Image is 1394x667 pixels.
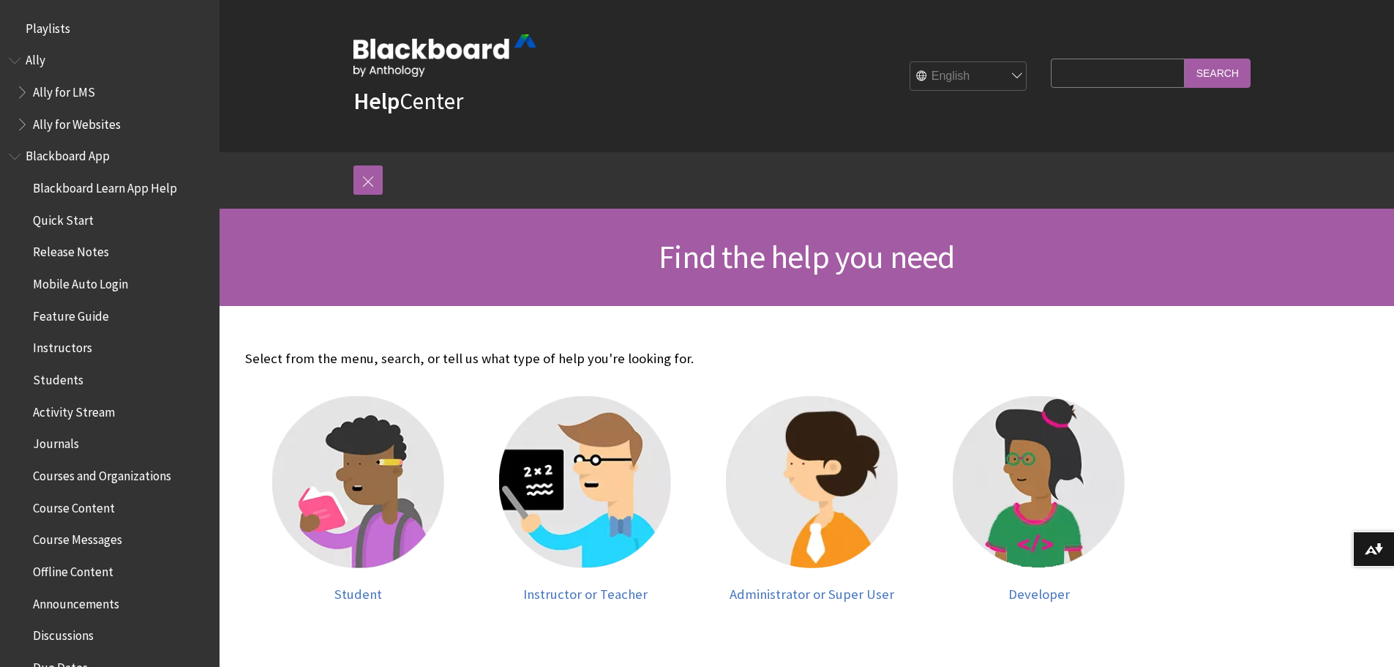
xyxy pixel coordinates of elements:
span: Playlists [26,16,70,36]
img: Instructor [499,396,671,568]
span: Ally [26,48,45,68]
span: Feature Guide [33,304,109,324]
img: Administrator [726,396,898,568]
span: Ally for Websites [33,112,121,132]
span: Offline Content [33,559,113,579]
span: Instructors [33,336,92,356]
a: Administrator Administrator or Super User [713,396,911,602]
span: Instructor or Teacher [523,586,648,603]
span: Mobile Auto Login [33,272,128,291]
nav: Book outline for Anthology Ally Help [9,48,211,137]
a: Developer [940,396,1138,602]
span: Discussions [33,623,94,643]
span: Student [334,586,382,603]
input: Search [1185,59,1251,87]
a: Student Student [260,396,457,602]
span: Course Content [33,496,115,515]
span: Activity Stream [33,400,115,420]
img: Student [272,396,444,568]
span: Find the help you need [659,236,954,277]
span: Course Messages [33,528,122,548]
select: Site Language Selector [910,62,1027,92]
span: Blackboard App [26,144,110,164]
p: Select from the menu, search, or tell us what type of help you're looking for. [245,349,1153,368]
span: Blackboard Learn App Help [33,176,177,195]
span: Journals [33,432,79,452]
span: Ally for LMS [33,80,95,100]
strong: Help [353,86,400,116]
img: Blackboard by Anthology [353,34,536,77]
span: Release Notes [33,240,109,260]
span: Announcements [33,592,119,611]
span: Students [33,368,83,387]
span: Developer [1008,586,1070,603]
span: Administrator or Super User [730,586,894,603]
span: Courses and Organizations [33,463,171,483]
a: HelpCenter [353,86,463,116]
span: Quick Start [33,208,94,228]
a: Instructor Instructor or Teacher [487,396,684,602]
nav: Book outline for Playlists [9,16,211,41]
